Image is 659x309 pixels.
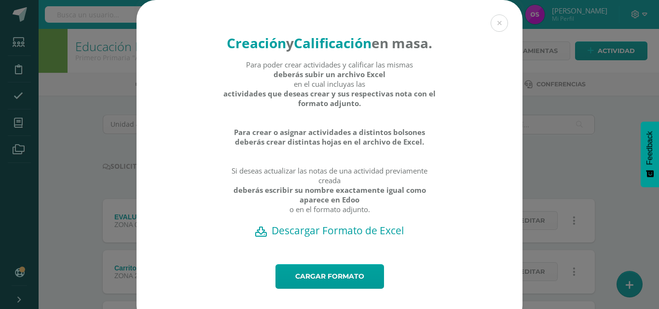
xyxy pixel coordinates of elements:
[274,69,385,79] strong: deberás subir un archivo Excel
[641,121,659,187] button: Feedback - Mostrar encuesta
[153,224,506,237] a: Descargar Formato de Excel
[294,34,371,52] strong: Calificación
[223,127,437,147] strong: Para crear o asignar actividades a distintos bolsones deberás crear distintas hojas en el archivo...
[223,89,437,108] strong: actividades que deseas crear y sus respectivas nota con el formato adjunto.
[645,131,654,165] span: Feedback
[223,185,437,204] strong: deberás escribir su nombre exactamente igual como aparece en Edoo
[275,264,384,289] a: Cargar formato
[223,34,437,52] h4: en masa.
[491,14,508,32] button: Close (Esc)
[223,60,437,224] div: Para poder crear actividades y calificar las mismas en el cual incluyas las Si deseas actualizar ...
[227,34,286,52] strong: Creación
[286,34,294,52] strong: y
